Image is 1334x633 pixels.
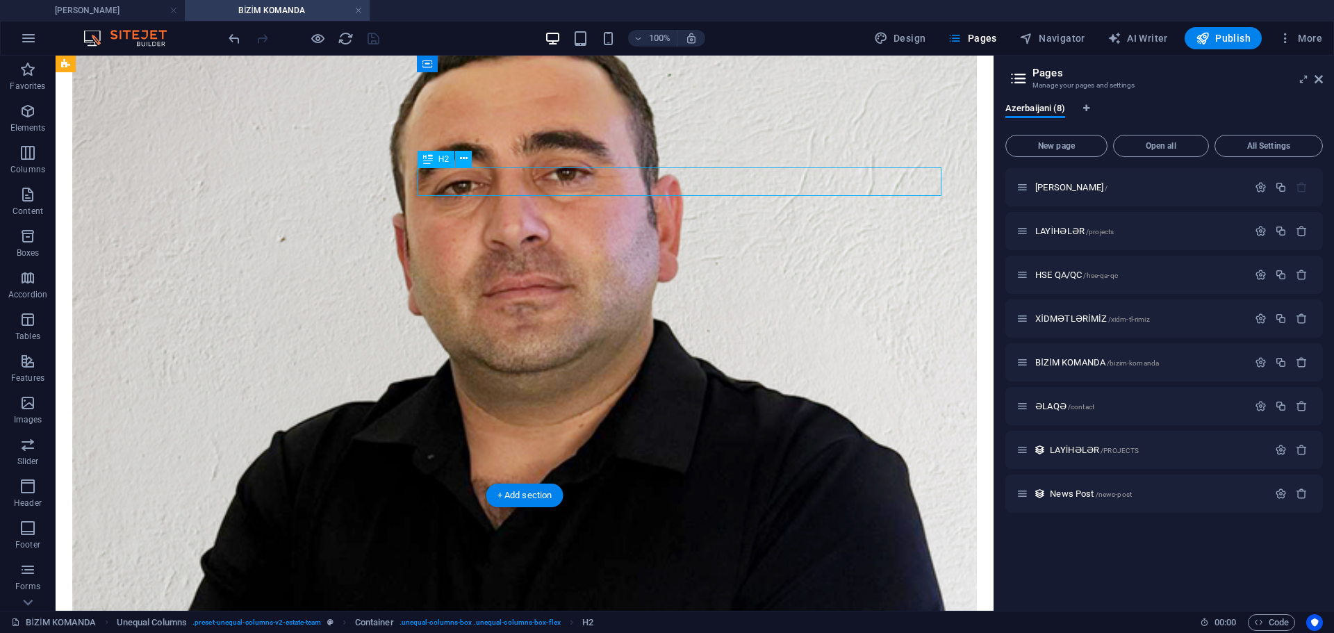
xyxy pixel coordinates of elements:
span: Click to open page [1050,488,1132,499]
i: Reload page [338,31,354,47]
span: /news-post [1096,491,1132,498]
button: Usercentrics [1306,614,1323,631]
span: All Settings [1221,142,1317,150]
span: . preset-unequal-columns-v2-estate-team [192,614,322,631]
span: Click to open page [1050,445,1139,455]
a: Click to cancel selection. Double-click to open Pages [11,614,97,631]
div: Duplicate [1275,225,1287,237]
span: /contact [1068,403,1094,411]
button: Open all [1113,135,1209,157]
button: Navigator [1014,27,1091,49]
p: Boxes [17,247,40,258]
span: /xidm-tl-rimiz [1108,315,1150,323]
span: Azerbaijani (8) [1005,100,1065,120]
span: Click to select. Double-click to edit [117,614,187,631]
h3: Manage your pages and settings [1032,79,1295,92]
iframe: To enrich screen reader interactions, please activate Accessibility in Grammarly extension settings [56,56,994,611]
div: Duplicate [1275,181,1287,193]
span: Click to select. Double-click to edit [582,614,593,631]
p: Forms [15,581,40,592]
span: H2 [438,155,449,163]
nav: breadcrumb [117,614,594,631]
div: Duplicate [1275,313,1287,324]
p: Favorites [10,81,45,92]
span: : [1224,617,1226,627]
button: undo [226,30,242,47]
h4: BİZİM KOMANDA [185,3,370,18]
span: Open all [1119,142,1203,150]
div: News Post/news-post [1046,489,1268,498]
div: [PERSON_NAME]/ [1031,183,1248,192]
button: reload [337,30,354,47]
div: Remove [1296,400,1308,412]
div: Language Tabs [1005,103,1323,129]
div: XİDMƏTLƏRİMİZ/xidm-tl-rimiz [1031,314,1248,323]
h6: Session time [1200,614,1237,631]
div: This layout is used as a template for all items (e.g. a blog post) of this collection. The conten... [1034,488,1046,500]
p: Images [14,414,42,425]
div: Settings [1275,488,1287,500]
button: Pages [942,27,1002,49]
div: Duplicate [1275,356,1287,368]
div: Duplicate [1275,400,1287,412]
span: . unequal-columns-box .unequal-columns-box-flex [400,614,561,631]
p: Accordion [8,289,47,300]
div: Remove [1296,488,1308,500]
div: Remove [1296,356,1308,368]
div: ƏLAQƏ/contact [1031,402,1248,411]
span: Design [874,31,926,45]
button: Code [1248,614,1295,631]
span: Click to open page [1035,357,1159,368]
span: /hse-qa-qc [1083,272,1117,279]
div: LAYİHƏLƏR/PROJECTS [1046,445,1268,454]
span: Click to open page [1035,313,1150,324]
span: Click to select. Double-click to edit [355,614,394,631]
button: Design [868,27,932,49]
h6: 100% [649,30,671,47]
div: LAYİHƏLƏR/projects [1031,227,1248,236]
span: AI Writer [1107,31,1168,45]
i: Undo: Change image width (Ctrl+Z) [227,31,242,47]
p: Content [13,206,43,217]
div: Duplicate [1275,269,1287,281]
span: Click to open page [1035,401,1094,411]
button: More [1273,27,1328,49]
p: Elements [10,122,46,133]
span: New page [1012,142,1101,150]
button: New page [1005,135,1107,157]
span: Navigator [1019,31,1085,45]
p: Features [11,372,44,384]
div: Settings [1255,356,1267,368]
span: /PROJECTS [1101,447,1139,454]
div: Remove [1296,313,1308,324]
p: Footer [15,539,40,550]
i: On resize automatically adjust zoom level to fit chosen device. [685,32,698,44]
button: 100% [628,30,677,47]
div: Remove [1296,269,1308,281]
span: More [1278,31,1322,45]
span: 00 00 [1214,614,1236,631]
div: Settings [1275,444,1287,456]
div: Settings [1255,313,1267,324]
div: Settings [1255,269,1267,281]
button: All Settings [1214,135,1323,157]
span: /projects [1086,228,1114,236]
div: Settings [1255,181,1267,193]
div: Remove [1296,225,1308,237]
span: Pages [948,31,996,45]
div: This layout is used as a template for all items (e.g. a blog post) of this collection. The conten... [1034,444,1046,456]
span: Click to open page [1035,182,1107,192]
img: Editor Logo [80,30,184,47]
div: BİZİM KOMANDA/bizim-komanda [1031,358,1248,367]
div: Settings [1255,400,1267,412]
span: Publish [1196,31,1251,45]
div: Remove [1296,444,1308,456]
div: The startpage cannot be deleted [1296,181,1308,193]
div: Settings [1255,225,1267,237]
button: AI Writer [1102,27,1174,49]
div: HSE QA/QC/hse-qa-qc [1031,270,1248,279]
p: Tables [15,331,40,342]
p: Columns [10,164,45,175]
div: + Add section [486,484,563,507]
span: / [1105,184,1107,192]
